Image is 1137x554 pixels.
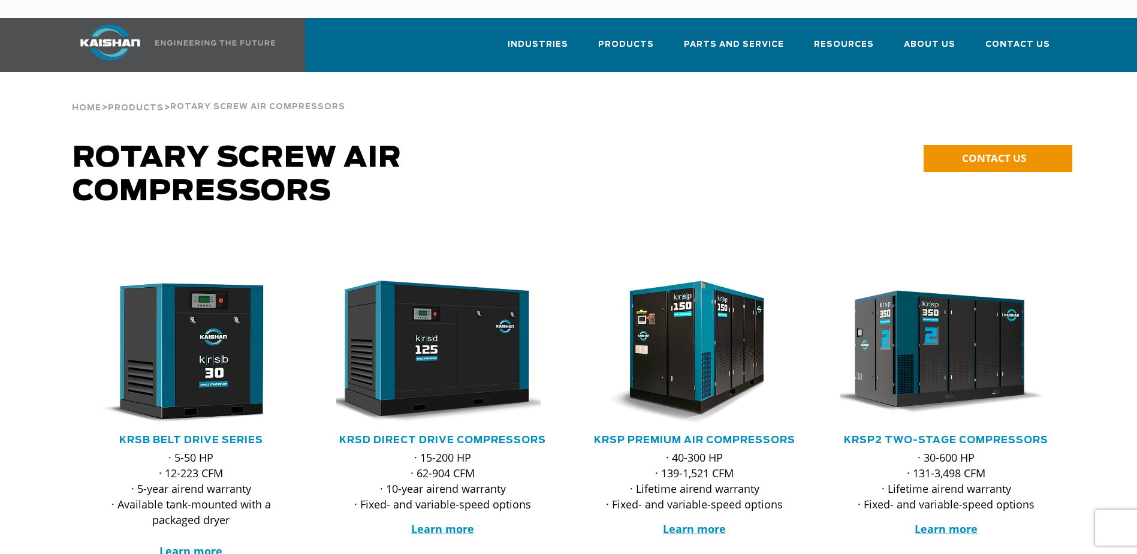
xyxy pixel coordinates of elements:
[962,151,1026,165] span: CONTACT US
[904,29,955,70] a: About Us
[327,281,541,424] img: krsd125
[985,38,1050,52] span: Contact Us
[840,450,1053,512] p: · 30-600 HP · 131-3,498 CFM · Lifetime airend warranty · Fixed- and variable-speed options
[985,29,1050,70] a: Contact Us
[598,38,654,52] span: Products
[119,435,263,445] a: KRSB Belt Drive Series
[508,38,568,52] span: Industries
[72,72,345,118] div: > >
[336,450,550,512] p: · 15-200 HP · 62-904 CFM · 10-year airend warranty · Fixed- and variable-speed options
[411,522,474,536] a: Learn more
[840,281,1053,424] div: krsp350
[915,522,978,536] a: Learn more
[814,29,874,70] a: Resources
[72,104,101,112] span: Home
[588,281,801,424] div: krsp150
[339,435,546,445] a: KRSD Direct Drive Compressors
[108,104,164,112] span: Products
[170,103,345,111] span: Rotary Screw Air Compressors
[579,281,792,424] img: krsp150
[684,29,784,70] a: Parts and Service
[663,522,726,536] a: Learn more
[108,102,164,113] a: Products
[336,281,550,424] div: krsd125
[508,29,568,70] a: Industries
[588,450,801,512] p: · 40-300 HP · 139-1,521 CFM · Lifetime airend warranty · Fixed- and variable-speed options
[73,144,402,206] span: Rotary Screw Air Compressors
[844,435,1048,445] a: KRSP2 Two-Stage Compressors
[924,145,1072,172] a: CONTACT US
[904,38,955,52] span: About Us
[155,40,275,46] img: Engineering the future
[65,25,155,61] img: kaishan logo
[65,18,278,72] a: Kaishan USA
[814,38,874,52] span: Resources
[684,38,784,52] span: Parts and Service
[85,281,298,424] div: krsb30
[76,281,289,424] img: krsb30
[594,435,795,445] a: KRSP Premium Air Compressors
[598,29,654,70] a: Products
[831,281,1044,424] img: krsp350
[72,102,101,113] a: Home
